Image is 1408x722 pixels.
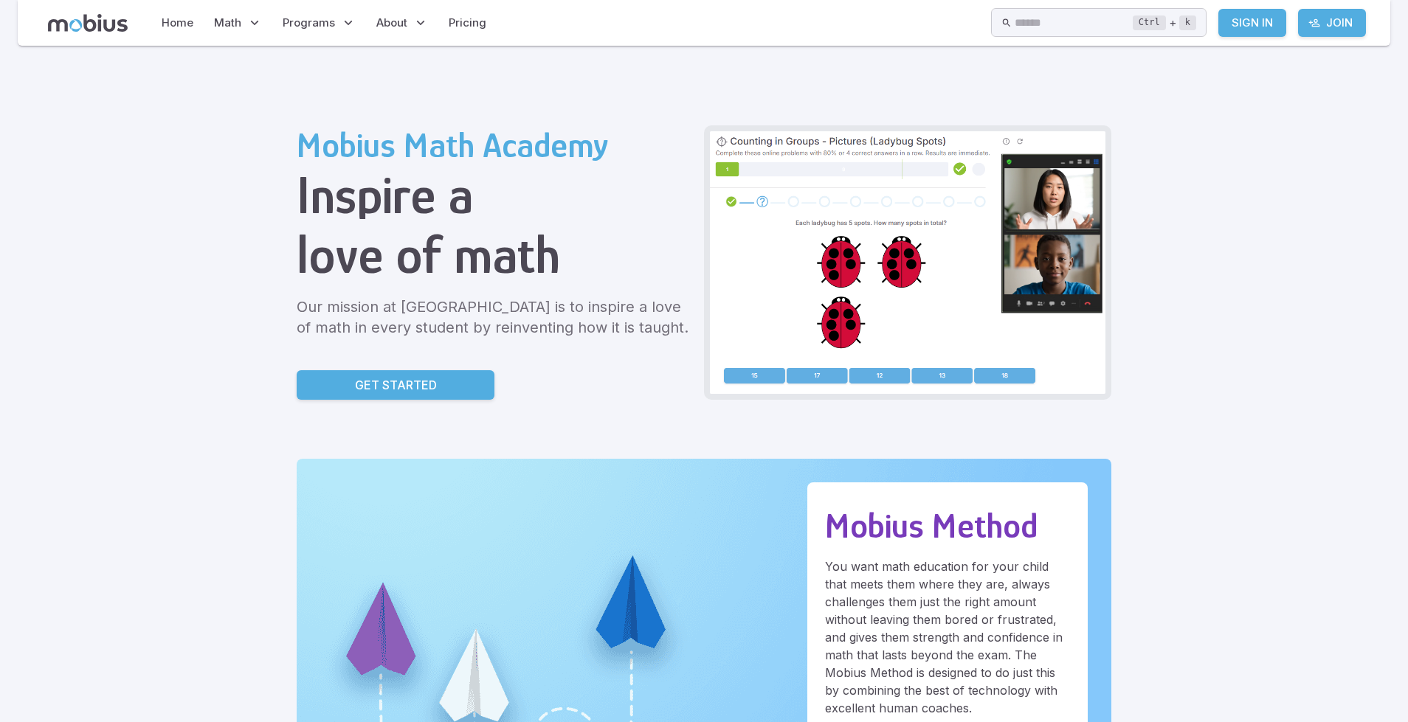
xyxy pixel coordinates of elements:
[297,370,494,400] a: Get Started
[283,15,335,31] span: Programs
[825,558,1070,717] p: You want math education for your child that meets them where they are, always challenges them jus...
[157,6,198,40] a: Home
[297,296,692,338] p: Our mission at [GEOGRAPHIC_DATA] is to inspire a love of math in every student by reinventing how...
[355,376,437,394] p: Get Started
[1179,15,1196,30] kbd: k
[376,15,407,31] span: About
[297,125,692,165] h2: Mobius Math Academy
[214,15,241,31] span: Math
[1298,9,1366,37] a: Join
[297,165,692,225] h1: Inspire a
[825,506,1070,546] h2: Mobius Method
[444,6,491,40] a: Pricing
[1218,9,1286,37] a: Sign In
[710,131,1105,394] img: Grade 2 Class
[1133,15,1166,30] kbd: Ctrl
[297,225,692,285] h1: love of math
[1133,14,1196,32] div: +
